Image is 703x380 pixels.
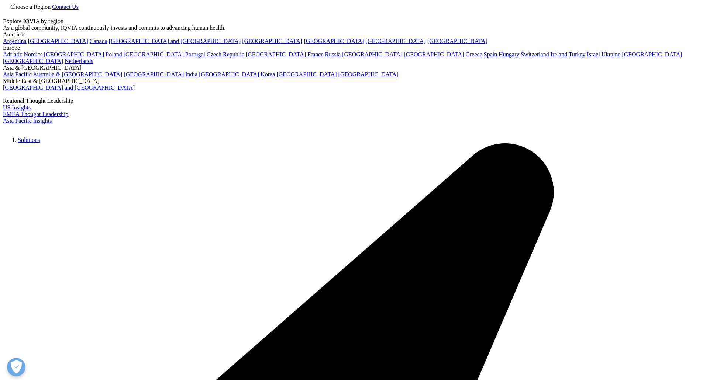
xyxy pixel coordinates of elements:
[325,51,341,57] a: Russia
[404,51,464,57] a: [GEOGRAPHIC_DATA]
[3,98,700,104] div: Regional Thought Leadership
[10,4,51,10] span: Choose a Region
[3,45,700,51] div: Europe
[276,71,337,77] a: [GEOGRAPHIC_DATA]
[366,38,426,44] a: [GEOGRAPHIC_DATA]
[307,51,324,57] a: France
[109,38,241,44] a: [GEOGRAPHIC_DATA] and [GEOGRAPHIC_DATA]
[124,71,184,77] a: [GEOGRAPHIC_DATA]
[7,358,25,376] button: Open Preferences
[18,137,40,143] a: Solutions
[3,58,63,64] a: [GEOGRAPHIC_DATA]
[106,51,122,57] a: Poland
[3,111,68,117] a: EMEA Thought Leadership
[3,118,52,124] a: Asia Pacific Insights
[587,51,600,57] a: Israel
[65,58,93,64] a: Netherlands
[569,51,586,57] a: Turkey
[33,71,122,77] a: Australia & [GEOGRAPHIC_DATA]
[338,71,399,77] a: [GEOGRAPHIC_DATA]
[52,4,79,10] a: Contact Us
[185,71,197,77] a: India
[199,71,259,77] a: [GEOGRAPHIC_DATA]
[3,25,700,31] div: As a global community, IQVIA continuously invests and commits to advancing human health.
[24,51,42,57] a: Nordics
[124,51,184,57] a: [GEOGRAPHIC_DATA]
[207,51,244,57] a: Czech Republic
[3,18,700,25] div: Explore IQVIA by region
[3,71,32,77] a: Asia Pacific
[3,104,31,111] a: US Insights
[246,51,306,57] a: [GEOGRAPHIC_DATA]
[3,31,700,38] div: Americas
[3,65,700,71] div: Asia & [GEOGRAPHIC_DATA]
[28,38,88,44] a: [GEOGRAPHIC_DATA]
[622,51,682,57] a: [GEOGRAPHIC_DATA]
[551,51,567,57] a: Ireland
[484,51,497,57] a: Spain
[499,51,519,57] a: Hungary
[602,51,621,57] a: Ukraine
[3,51,22,57] a: Adriatic
[342,51,402,57] a: [GEOGRAPHIC_DATA]
[261,71,275,77] a: Korea
[427,38,487,44] a: [GEOGRAPHIC_DATA]
[3,84,135,91] a: [GEOGRAPHIC_DATA] and [GEOGRAPHIC_DATA]
[242,38,302,44] a: [GEOGRAPHIC_DATA]
[185,51,205,57] a: Portugal
[465,51,482,57] a: Greece
[3,78,700,84] div: Middle East & [GEOGRAPHIC_DATA]
[44,51,104,57] a: [GEOGRAPHIC_DATA]
[304,38,364,44] a: [GEOGRAPHIC_DATA]
[521,51,549,57] a: Switzerland
[3,38,27,44] a: Argentina
[90,38,107,44] a: Canada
